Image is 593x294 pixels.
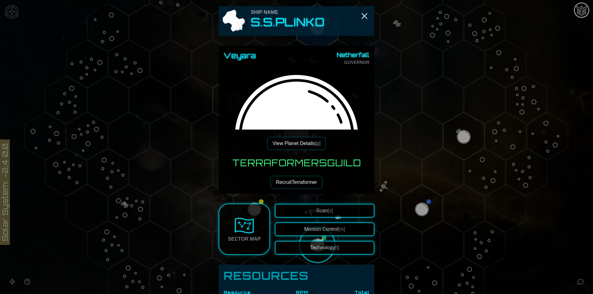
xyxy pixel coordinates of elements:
div: Ship Name [251,9,325,16]
button: RecruitTerraformer [271,176,322,189]
button: View Planet Details[p] [267,137,326,150]
span: Scan [316,208,333,213]
a: Sector Map [219,204,270,255]
button: Scan[s] [275,204,374,217]
span: [p] [315,141,321,146]
div: Sector Map [228,235,261,243]
span: [m] [338,226,345,232]
button: Technology[t] [275,241,374,255]
img: Ship Icon [221,9,246,33]
button: Mission Control[m] [275,222,374,236]
span: [s] [328,208,333,213]
span: Netherfall [337,51,369,59]
button: Close [360,11,369,21]
h2: S.S.Plinko [251,16,325,28]
img: Veyara [224,70,369,216]
div: GOVERNOR [337,51,369,65]
img: Sector [234,216,254,235]
span: [t] [335,245,339,250]
h3: Terraformers Guild [232,157,361,168]
h3: Veyara [224,51,256,60]
h1: Resources [224,270,369,282]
